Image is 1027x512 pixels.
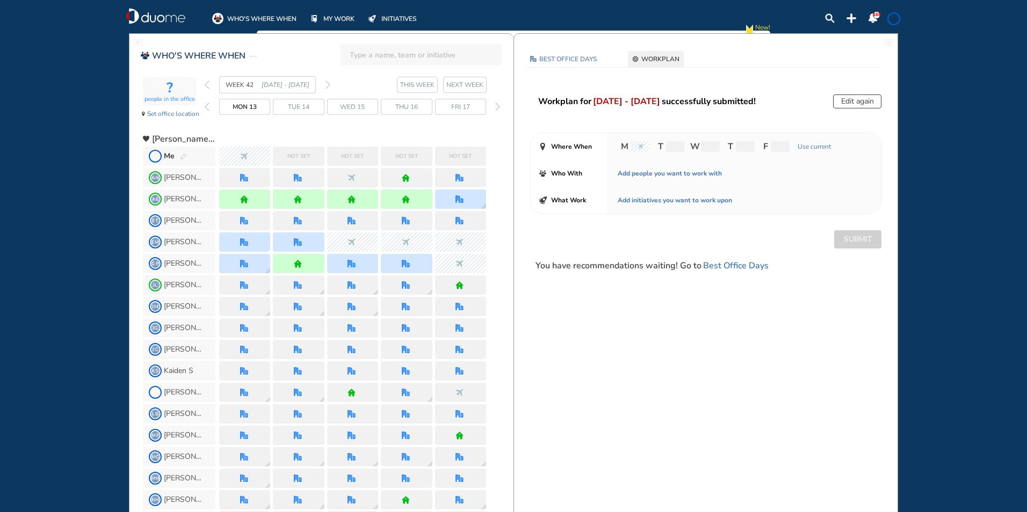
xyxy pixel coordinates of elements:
[481,461,486,466] img: grid-tooltip.ec663082.svg
[638,144,643,149] img: nonworking.b46b09a6.svg
[294,174,302,182] img: office.a375675b.svg
[311,15,317,23] img: mywork-off.f8bf6c09.svg
[142,112,145,116] img: location-pin-black.d683928f.svg
[348,346,356,354] img: office.a375675b.svg
[348,260,356,268] div: office
[402,174,410,182] div: home
[455,324,464,332] div: office
[240,303,248,311] img: office.a375675b.svg
[164,173,204,182] span: [PERSON_NAME]
[265,397,270,402] img: grid-tooltip.ec663082.svg
[744,22,755,39] img: new-notification.cd065810.svg
[825,13,835,23] img: search-lens.23226280.svg
[885,38,893,47] img: fullwidthpage.7645317a.svg
[205,81,209,89] div: back week
[539,143,547,151] img: location-pin-404040.dadb6a8d.svg
[455,238,464,246] div: nonworking
[143,136,149,142] div: heart-black
[240,367,248,375] div: office
[725,140,733,153] span: T
[287,151,310,162] span: Not set
[373,289,378,295] div: location dialog
[847,13,856,23] div: plus-topbar
[373,461,378,466] img: grid-tooltip.ec663082.svg
[402,346,410,354] div: office
[219,99,270,115] div: day Mon selected
[402,195,410,203] div: home
[495,103,500,111] img: thin-right-arrow-grey.874f3e01.svg
[294,410,302,418] div: office
[348,367,356,375] img: office.a375675b.svg
[618,168,722,179] span: Add people you want to work with
[641,54,679,64] span: WORKPLAN
[319,289,324,295] img: grid-tooltip.ec663082.svg
[341,151,364,162] span: Not set
[265,482,270,488] img: grid-tooltip.ec663082.svg
[348,346,356,354] div: office
[265,461,270,466] div: location dialog
[205,99,207,115] div: back day
[348,389,356,397] img: home.de338a94.svg
[455,260,464,268] div: nonworking
[402,238,410,246] img: nonworking.b46b09a6.svg
[294,303,302,311] img: office.a375675b.svg
[164,302,204,311] span: [PERSON_NAME]
[151,345,160,354] span: JC
[240,346,248,354] div: office
[144,96,195,103] span: people in the office
[294,410,302,418] img: office.a375675b.svg
[402,195,410,203] img: home.de338a94.svg
[632,56,639,62] img: settings-cog-404040.ec54328e.svg
[294,389,302,397] img: office.a375675b.svg
[455,238,464,246] img: nonworking.b46b09a6.svg
[164,409,204,418] span: [PERSON_NAME]
[551,141,592,152] span: Where When
[348,410,356,418] div: office
[402,324,410,332] img: office.a375675b.svg
[294,303,302,311] div: office
[240,174,248,182] img: office.a375675b.svg
[212,13,296,24] a: WHO'S WHERE WHEN
[164,324,204,332] span: [PERSON_NAME]
[294,281,302,289] img: office.a375675b.svg
[240,346,248,354] img: office.a375675b.svg
[402,389,410,397] div: office
[435,99,486,115] div: day Fri
[373,504,378,509] img: grid-tooltip.ec663082.svg
[319,461,324,466] div: location dialog
[151,259,160,268] span: GP
[226,79,262,90] span: WEEK 42
[400,79,435,90] span: THIS WEEK
[760,140,768,153] span: F
[240,410,248,418] img: office.a375675b.svg
[164,259,204,268] span: [PERSON_NAME]
[690,140,698,153] span: W
[402,367,410,375] img: office.a375675b.svg
[551,168,582,179] span: Who With
[240,260,248,268] img: office.a375675b.svg
[348,238,356,246] div: nonworking
[164,238,204,246] span: [PERSON_NAME]
[536,259,701,272] span: You have recommendations waiting! Go to
[151,302,160,311] span: JM
[143,136,149,142] img: heart-black.4c634c71.svg
[703,259,769,272] span: Best Office Days
[455,281,464,289] img: home.de338a94.svg
[151,195,160,203] span: AE
[265,268,270,273] div: location dialog
[348,174,356,182] div: nonworking
[143,77,197,106] div: activity-box
[481,203,486,209] div: location dialog
[294,367,302,375] div: office
[395,151,418,162] span: Not set
[847,13,856,23] img: plus-topbar.b126d2c6.svg
[481,203,486,209] img: grid-tooltip.ec663082.svg
[288,101,309,112] span: Tue 14
[455,346,464,354] div: office
[455,389,464,397] img: nonworking.b46b09a6.svg
[205,76,330,93] div: week navigation
[140,51,149,60] img: whoswherewhen-red-on.68b911c1.svg
[885,38,893,47] div: fullwidthpage
[212,13,223,24] div: whoswherewhen-on
[240,410,248,418] div: office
